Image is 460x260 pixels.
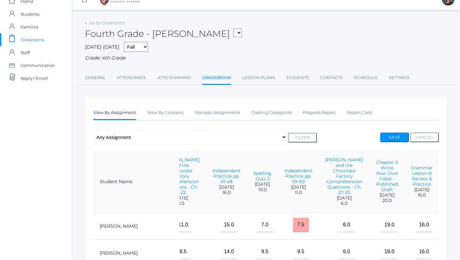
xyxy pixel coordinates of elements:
span: [DATE] [325,195,363,201]
span: [DATE] [162,195,200,201]
a: Go to Classrooms [89,20,125,25]
span: Apply / Enroll [20,72,48,85]
a: Attd Summary [157,71,191,84]
a: Students [286,71,309,84]
span: [DATE] [411,187,433,192]
span: Classrooms [20,33,44,46]
a: [PERSON_NAME] and the Chocolate Factory Comprehension Questions - Ch. 17-22 [162,157,200,195]
a: [PERSON_NAME] [100,223,138,229]
a: Independent Practice pp. 47-48 [212,168,241,184]
a: View By Category [147,106,184,119]
a: Grading Categories [251,106,292,119]
span: 16.0 [411,192,433,198]
span: [DATE] [212,184,241,190]
h2: Fourth Grade - [PERSON_NAME] [85,29,242,39]
a: Progress Report [303,106,336,119]
span: Families [20,20,38,33]
span: [DATE] [376,192,398,198]
a: Independent Practice pp. 59-60 [284,168,312,184]
a: [PERSON_NAME] [100,250,138,256]
a: Grammar Lesson 8 Review & Practice [411,165,433,187]
div: Grade: 4th Grade [85,54,447,62]
span: Communication [20,59,55,72]
a: Contacts [320,71,343,84]
a: Spelling Quiz 2 [253,170,272,182]
span: [DATE] [253,182,272,187]
a: Attendance [117,71,146,84]
a: Chapter 5 Write Your Own Fable - Published Draft [376,159,398,192]
span: [DATE]-[DATE] [85,44,119,50]
span: 20.0 [376,198,398,203]
span: 16.0 [212,190,241,195]
button: Save [380,133,409,142]
a: Report Card [347,106,372,119]
span: 11.0 [162,201,200,206]
span: 11.0 [284,190,312,195]
button: Cancel [410,133,439,142]
a: [PERSON_NAME] and the Chocolate Factory Comprehension Questions - Ch. 27-30 [325,157,363,195]
span: Students [20,8,39,20]
span: 10.0 [253,187,272,192]
a: View By Assignment [93,106,136,120]
span: 6.0 [325,201,363,206]
span: [DATE] [284,184,312,190]
a: Gradebook [202,71,231,85]
span: Staff [20,46,30,59]
th: Student Name [93,151,180,213]
a: Lesson Plans [242,71,275,84]
a: Manage Assignments [195,106,240,119]
a: General [85,71,106,84]
a: Settings [389,71,410,84]
button: Filter [288,133,317,142]
a: Schedule [354,71,378,84]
